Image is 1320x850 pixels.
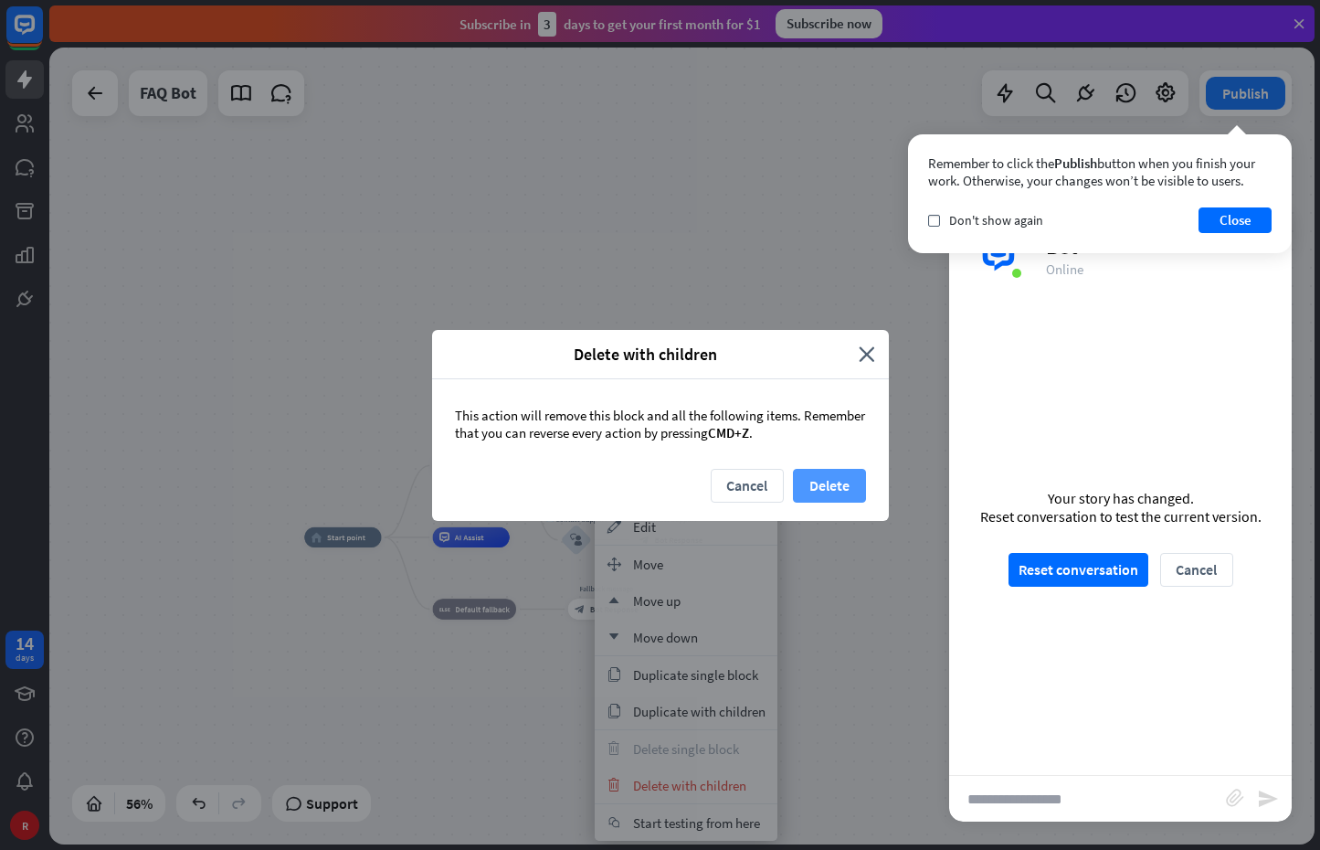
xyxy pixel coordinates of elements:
[432,379,889,469] div: This action will remove this block and all the following items. Remember that you can reverse eve...
[1046,260,1270,278] div: Online
[711,469,784,503] button: Cancel
[1199,207,1272,233] button: Close
[1054,154,1097,172] span: Publish
[1226,789,1244,807] i: block_attachment
[949,212,1043,228] span: Don't show again
[15,7,69,62] button: Open LiveChat chat widget
[1008,553,1148,587] button: Reset conversation
[980,489,1262,507] div: Your story has changed.
[793,469,866,503] button: Delete
[859,344,875,365] i: close
[1257,788,1279,810] i: send
[1160,553,1233,587] button: Cancel
[708,424,749,441] span: CMD+Z
[980,507,1262,526] div: Reset conversation to test the current version.
[928,154,1272,189] div: Remember to click the button when you finish your work. Otherwise, your changes won’t be visible ...
[446,344,845,365] span: Delete with children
